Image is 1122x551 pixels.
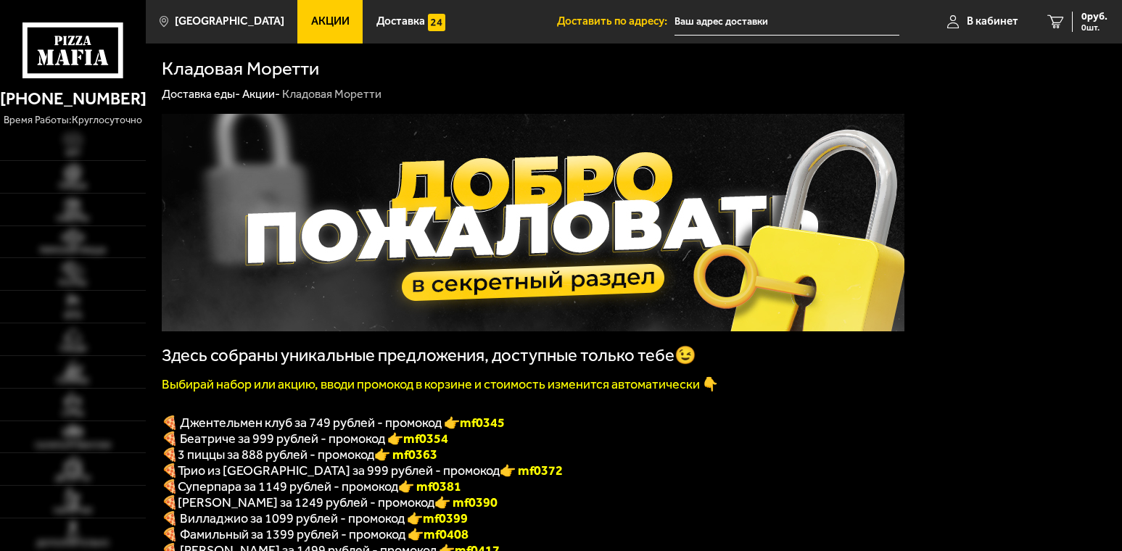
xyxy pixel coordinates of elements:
input: Ваш адрес доставки [675,9,899,36]
div: Кладовая Моретти [282,87,381,102]
span: Доставить по адресу: [557,16,675,27]
b: mf0354 [403,431,448,447]
span: Доставка [376,16,425,27]
img: 1024x1024 [162,114,904,331]
h1: Кладовая Моретти [162,59,319,78]
span: 🍕 Вилладжио за 1099 рублей - промокод 👉 [162,510,468,526]
font: 👉 mf0363 [374,447,437,463]
b: mf0399 [423,510,468,526]
b: mf0345 [460,415,505,431]
font: 🍕 [162,478,178,494]
font: 🍕 [162,447,178,463]
span: 🍕 Джентельмен клуб за 749 рублей - промокод 👉 [162,415,505,431]
span: 🍕 Фамильный за 1399 рублей - промокод 👉 [162,526,469,542]
span: [GEOGRAPHIC_DATA] [175,16,284,27]
span: В кабинет [967,16,1018,27]
b: 🍕 [162,494,178,510]
b: 👉 mf0390 [434,494,498,510]
span: 🍕 Беатриче за 999 рублей - промокод 👉 [162,431,448,447]
span: 0 руб. [1081,12,1107,22]
a: Доставка еды- [162,87,240,101]
span: Трио из [GEOGRAPHIC_DATA] за 999 рублей - промокод [178,463,500,478]
b: mf0408 [424,526,469,542]
span: Суперпара за 1149 рублей - промокод [178,478,398,494]
span: Здесь собраны уникальные предложения, доступные только тебе😉 [162,345,696,365]
font: 👉 mf0372 [500,463,563,478]
font: Выбирай набор или акцию, вводи промокод в корзине и стоимость изменится автоматически 👇 [162,376,718,392]
span: Акции [311,16,350,27]
span: 3 пиццы за 888 рублей - промокод [178,447,374,463]
font: 👉 mf0381 [398,478,461,494]
a: Акции- [242,87,280,101]
span: [PERSON_NAME] за 1249 рублей - промокод [178,494,434,510]
font: 🍕 [162,463,178,478]
span: 0 шт. [1081,23,1107,32]
img: 15daf4d41897b9f0e9f617042186c801.svg [428,14,445,31]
